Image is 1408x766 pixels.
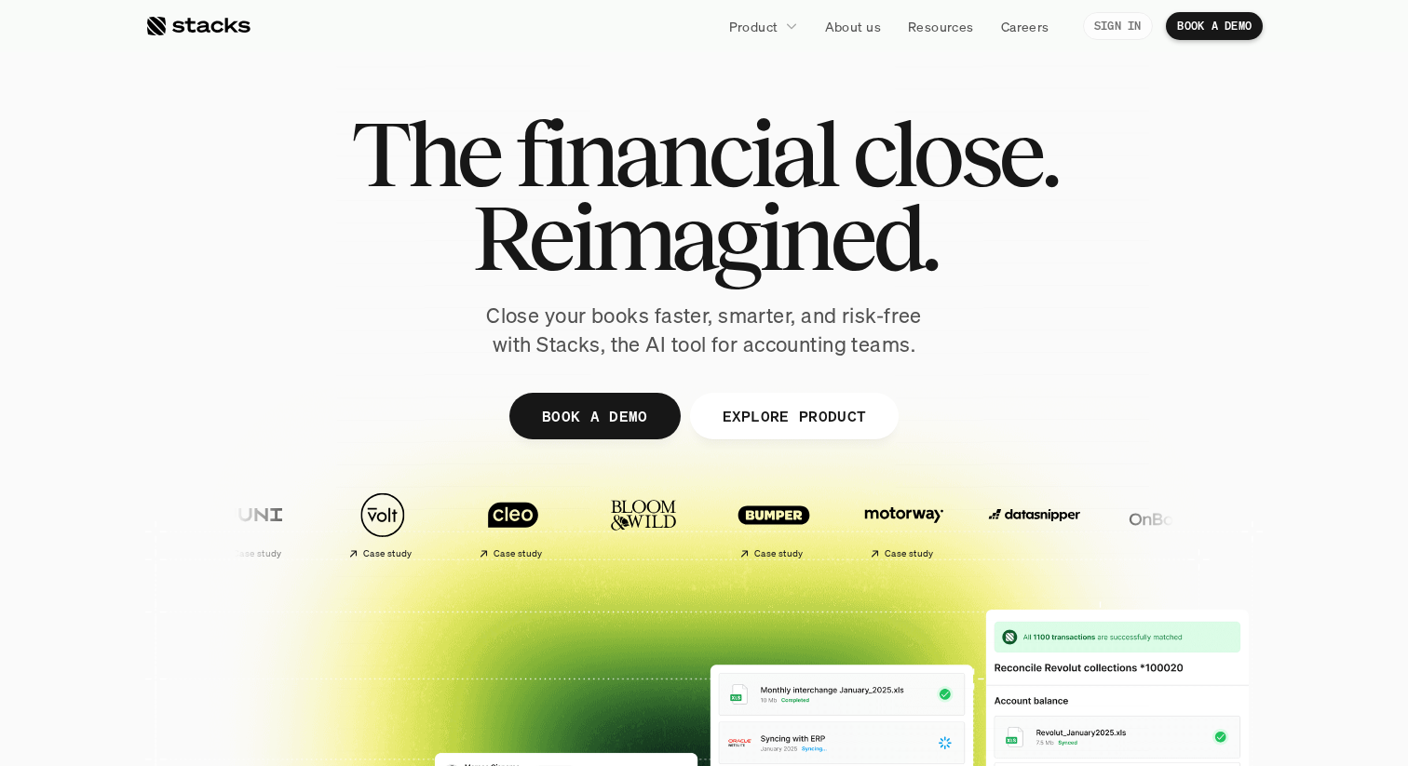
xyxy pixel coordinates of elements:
p: BOOK A DEMO [1177,20,1252,33]
a: BOOK A DEMO [509,393,681,439]
p: Close your books faster, smarter, and risk-free with Stacks, the AI tool for accounting teams. [471,302,937,359]
a: Case study [844,482,965,567]
h2: Case study [885,548,934,559]
a: Case study [322,482,443,567]
a: EXPLORE PRODUCT [689,393,899,439]
p: Careers [1001,17,1049,36]
p: BOOK A DEMO [542,402,648,429]
h2: Case study [363,548,413,559]
h2: Case study [233,548,282,559]
span: financial [515,112,836,195]
a: SIGN IN [1083,12,1153,40]
span: Reimagined. [472,195,937,279]
p: Product [729,17,778,36]
a: Resources [897,9,985,43]
a: Careers [990,9,1061,43]
p: About us [825,17,881,36]
a: Case study [192,482,313,567]
a: About us [814,9,892,43]
h2: Case study [754,548,804,559]
p: SIGN IN [1094,20,1142,33]
a: Case study [453,482,574,567]
span: The [351,112,499,195]
p: EXPLORE PRODUCT [722,402,866,429]
span: close. [852,112,1057,195]
a: Case study [713,482,834,567]
p: Resources [908,17,974,36]
h2: Case study [494,548,543,559]
a: BOOK A DEMO [1166,12,1263,40]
